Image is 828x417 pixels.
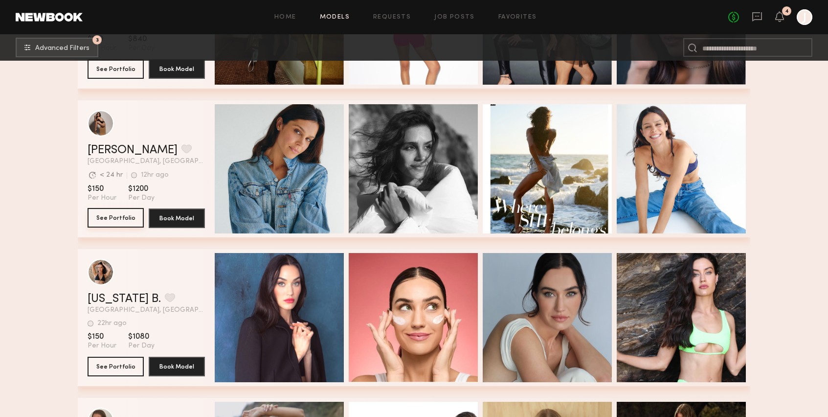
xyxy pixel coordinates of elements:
button: Book Model [149,357,205,376]
span: $150 [88,332,116,342]
span: $1080 [128,332,155,342]
a: Home [274,14,296,21]
span: Per Day [128,194,155,203]
a: [PERSON_NAME] [88,144,178,156]
a: Models [320,14,350,21]
a: Job Posts [434,14,475,21]
span: 3 [96,38,99,42]
span: $150 [88,184,116,194]
a: Favorites [498,14,537,21]
button: 3Advanced Filters [16,38,98,57]
div: 22hr ago [97,320,127,327]
div: < 24 hr [100,172,123,179]
button: See Portfolio [88,59,144,79]
span: Advanced Filters [35,45,90,52]
button: Book Model [149,208,205,228]
span: $1200 [128,184,155,194]
span: Per Hour [88,342,116,350]
div: 12hr ago [141,172,169,179]
span: Per Hour [88,194,116,203]
span: [GEOGRAPHIC_DATA], [GEOGRAPHIC_DATA] [88,158,205,165]
div: 4 [785,9,789,14]
button: See Portfolio [88,208,144,228]
a: J [797,9,812,25]
a: [US_STATE] B. [88,293,161,305]
span: [GEOGRAPHIC_DATA], [GEOGRAPHIC_DATA] [88,307,205,314]
button: Book Model [149,59,205,79]
span: Per Day [128,342,155,350]
button: See Portfolio [88,357,144,376]
a: Requests [373,14,411,21]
